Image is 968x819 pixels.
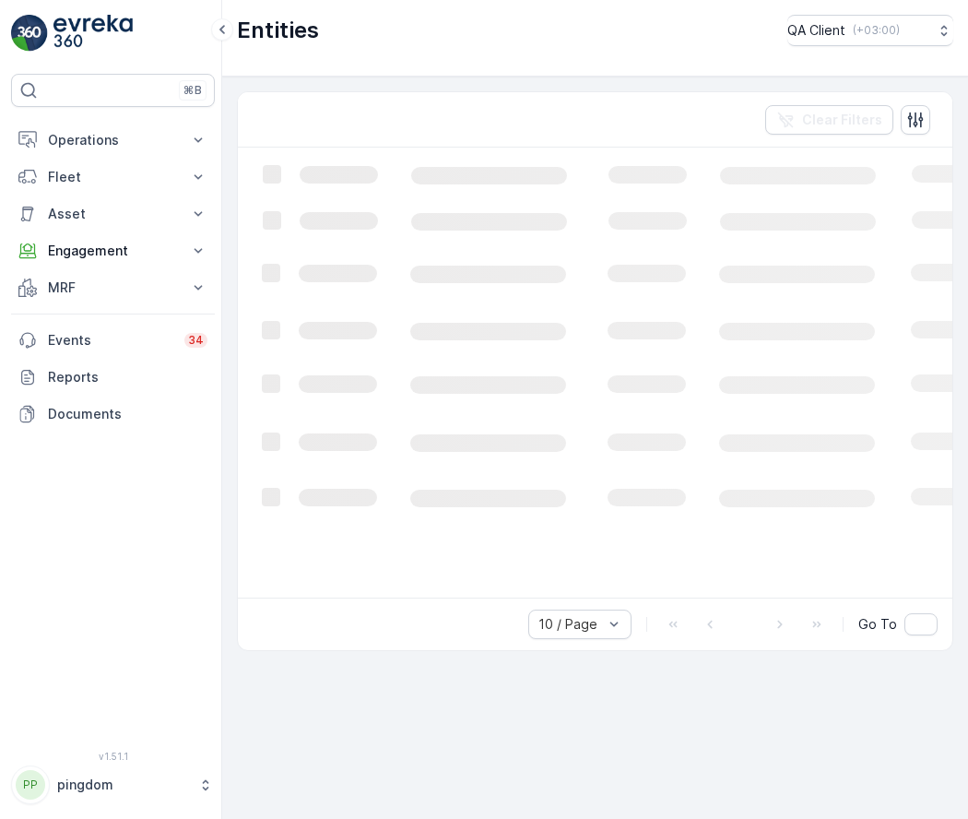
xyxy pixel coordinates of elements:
a: Reports [11,359,215,396]
p: Entities [237,16,319,45]
p: 34 [188,333,204,348]
span: Go To [858,615,897,634]
p: Reports [48,368,207,386]
button: QA Client(+03:00) [787,15,953,46]
button: PPpingdom [11,766,215,804]
p: MRF [48,279,178,297]
button: Fleet [11,159,215,196]
p: ⌘B [183,83,202,98]
button: Asset [11,196,215,232]
p: Engagement [48,242,178,260]
a: Documents [11,396,215,433]
p: ( +03:00 ) [853,23,900,38]
p: Clear Filters [802,111,882,129]
p: pingdom [57,776,189,794]
a: Events34 [11,322,215,359]
img: logo_light-DOdMpM7g.png [53,15,133,52]
p: Fleet [48,168,178,186]
button: Engagement [11,232,215,269]
div: PP [16,770,45,800]
span: v 1.51.1 [11,751,215,762]
p: Asset [48,205,178,223]
p: Events [48,331,173,350]
button: Clear Filters [765,105,893,135]
p: Operations [48,131,178,149]
button: MRF [11,269,215,306]
p: Documents [48,405,207,423]
img: logo [11,15,48,52]
button: Operations [11,122,215,159]
p: QA Client [787,21,845,40]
